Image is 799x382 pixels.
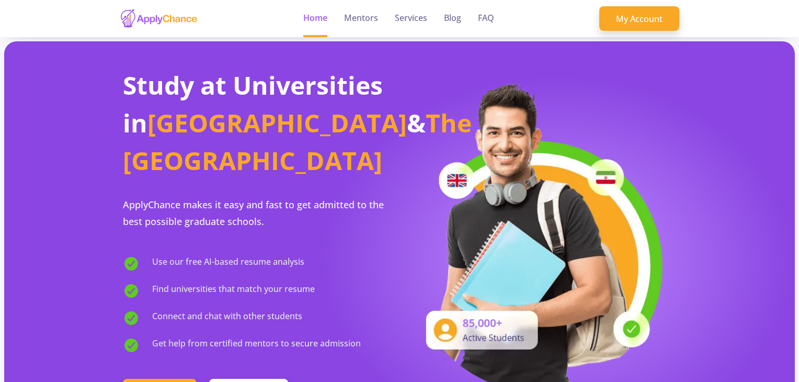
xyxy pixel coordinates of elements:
[599,6,679,31] a: My Account
[152,337,361,354] span: Get help from certified mentors to secure admission
[123,198,384,228] span: ApplyChance makes it easy and fast to get admitted to the best possible graduate schools.
[152,310,302,327] span: Connect and chat with other students
[152,255,304,272] span: Use our free AI-based resume analysis
[407,106,426,140] span: &
[123,68,383,140] span: Study at Universities in
[120,8,198,29] img: applychance logo
[147,106,407,140] span: [GEOGRAPHIC_DATA]
[152,283,315,299] span: Find universities that match your resume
